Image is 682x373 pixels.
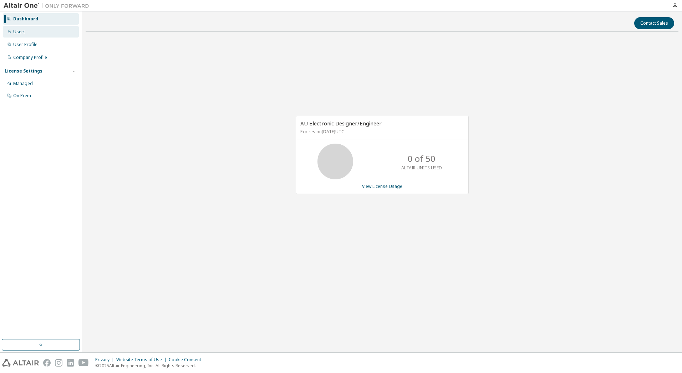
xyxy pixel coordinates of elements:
[95,363,205,369] p: © 2025 Altair Engineering, Inc. All Rights Reserved.
[43,359,51,367] img: facebook.svg
[116,357,169,363] div: Website Terms of Use
[13,42,37,48] div: User Profile
[401,165,442,171] p: ALTAIR UNITS USED
[78,359,89,367] img: youtube.svg
[13,55,47,60] div: Company Profile
[5,68,42,74] div: License Settings
[169,357,205,363] div: Cookie Consent
[67,359,74,367] img: linkedin.svg
[362,183,402,189] a: View License Usage
[300,120,382,127] span: AU Electronic Designer/Engineer
[13,16,38,22] div: Dashboard
[13,29,26,35] div: Users
[408,153,436,165] p: 0 of 50
[95,357,116,363] div: Privacy
[4,2,93,9] img: Altair One
[2,359,39,367] img: altair_logo.svg
[13,93,31,99] div: On Prem
[55,359,62,367] img: instagram.svg
[300,129,462,135] p: Expires on [DATE] UTC
[634,17,674,29] button: Contact Sales
[13,81,33,86] div: Managed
